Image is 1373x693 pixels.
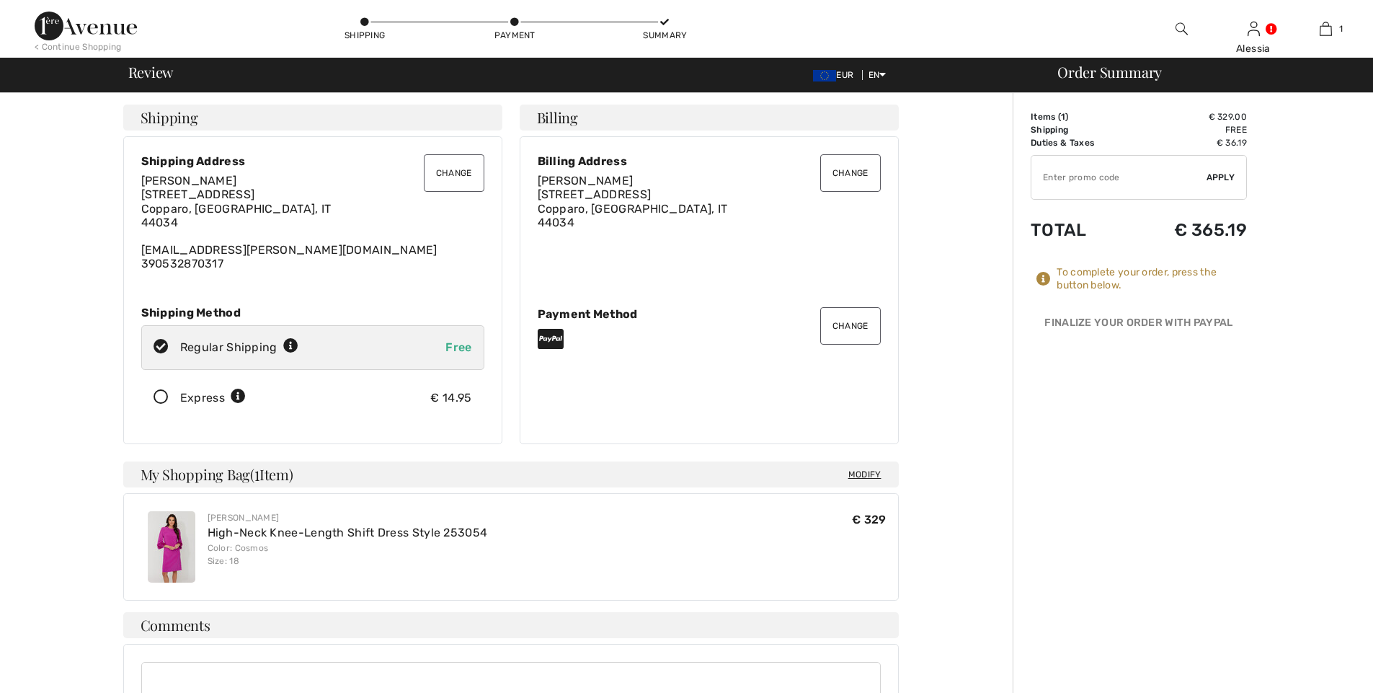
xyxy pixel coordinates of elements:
[430,389,471,407] div: € 14.95
[208,511,488,524] div: [PERSON_NAME]
[141,174,484,270] div: [EMAIL_ADDRESS][PERSON_NAME][DOMAIN_NAME] 390532870317
[1031,156,1207,199] input: Promo code
[1218,41,1289,56] div: Alessia
[820,307,881,345] button: Change
[1207,171,1235,184] span: Apply
[141,154,484,168] div: Shipping Address
[208,526,488,539] a: High-Neck Knee-Length Shift Dress Style 253054
[538,154,881,168] div: Billing Address
[1248,22,1260,35] a: Sign In
[445,340,471,354] span: Free
[128,65,174,79] span: Review
[123,612,899,638] h4: Comments
[1132,110,1247,123] td: € 329.00
[1031,123,1132,136] td: Shipping
[848,467,881,482] span: Modify
[643,29,686,42] div: Summary
[538,307,881,321] div: Payment Method
[424,154,484,192] button: Change
[813,70,859,80] span: EUR
[180,339,298,356] div: Regular Shipping
[1320,20,1332,37] img: My Bag
[1061,112,1065,122] span: 1
[1290,20,1361,37] a: 1
[1339,22,1343,35] span: 1
[148,511,195,583] img: High-Neck Knee-Length Shift Dress Style 253054
[35,12,137,40] img: 1ère Avenue
[852,513,887,526] span: € 329
[1031,206,1132,255] td: Total
[538,174,634,187] span: [PERSON_NAME]
[813,70,836,81] img: Euro
[1176,20,1188,37] img: search the website
[250,464,293,484] span: ( Item)
[493,29,536,42] div: Payment
[868,70,887,80] span: EN
[538,187,728,229] span: [STREET_ADDRESS] Copparo, [GEOGRAPHIC_DATA], IT 44034
[1132,123,1247,136] td: Free
[820,154,881,192] button: Change
[141,306,484,319] div: Shipping Method
[254,464,259,482] span: 1
[35,40,122,53] div: < Continue Shopping
[1040,65,1364,79] div: Order Summary
[1132,136,1247,149] td: € 36.19
[141,187,332,229] span: [STREET_ADDRESS] Copparo, [GEOGRAPHIC_DATA], IT 44034
[537,110,578,125] span: Billing
[1031,136,1132,149] td: Duties & Taxes
[1132,206,1247,255] td: € 365.19
[123,462,899,487] h4: My Shopping Bag
[343,29,386,42] div: Shipping
[141,174,237,187] span: [PERSON_NAME]
[1248,20,1260,37] img: My Info
[141,110,198,125] span: Shipping
[180,389,246,407] div: Express
[1057,266,1247,292] div: To complete your order, press the button below.
[1031,315,1247,337] div: Finalize Your Order with PayPal
[1031,110,1132,123] td: Items ( )
[1031,337,1247,369] iframe: PayPal
[208,542,488,568] div: Color: Cosmos Size: 18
